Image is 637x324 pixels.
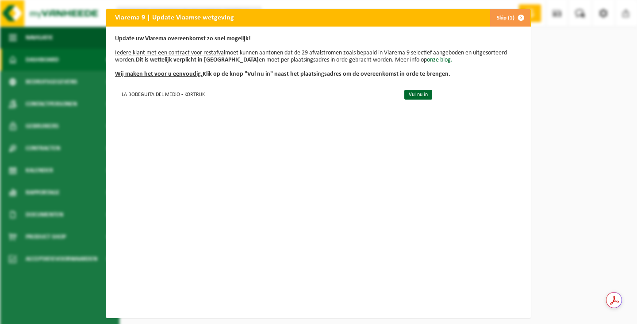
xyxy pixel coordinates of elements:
[115,87,397,101] td: LA BODEGUITA DEL MEDIO - KORTRIJK
[136,57,259,63] b: Dit is wettelijk verplicht in [GEOGRAPHIC_DATA]
[115,35,251,42] b: Update uw Vlarema overeenkomst zo snel mogelijk!
[115,35,522,78] p: moet kunnen aantonen dat de 29 afvalstromen zoals bepaald in Vlarema 9 selectief aangeboden en ui...
[115,50,225,56] u: Iedere klant met een contract voor restafval
[106,9,243,26] h2: Vlarema 9 | Update Vlaamse wetgeving
[427,57,453,63] a: onze blog.
[404,90,432,100] a: Vul nu in
[115,71,203,77] u: Wij maken het voor u eenvoudig.
[115,71,450,77] b: Klik op de knop "Vul nu in" naast het plaatsingsadres om de overeenkomst in orde te brengen.
[490,9,530,27] button: Skip (1)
